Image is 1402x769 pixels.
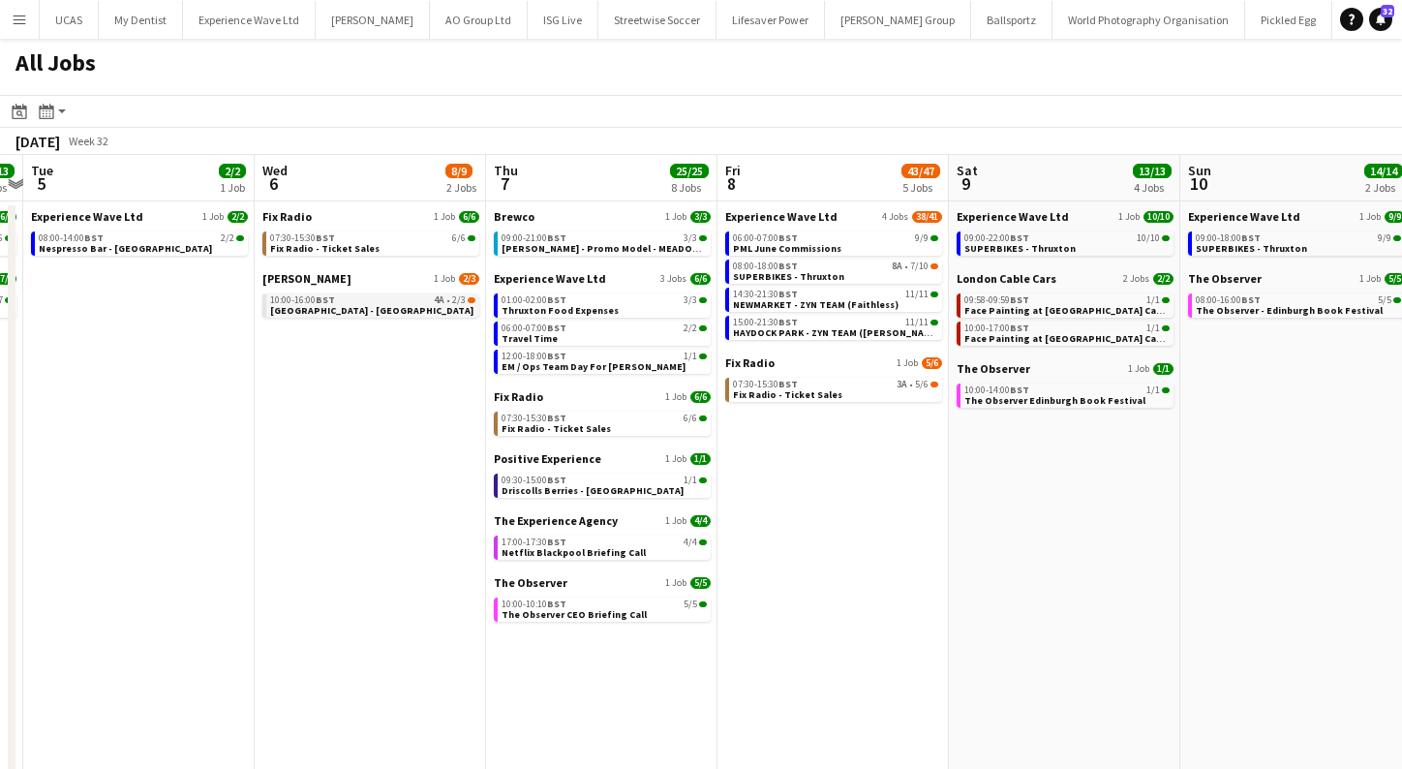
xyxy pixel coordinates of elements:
span: 4A [434,295,444,305]
span: Travel Time [502,332,558,345]
span: 08:00-18:00 [733,261,798,271]
a: Brewco1 Job3/3 [494,209,711,224]
span: 1 Job [202,211,224,223]
a: [PERSON_NAME]1 Job2/3 [262,271,479,286]
div: [DATE] [15,132,60,151]
div: [PERSON_NAME]1 Job2/310:00-16:00BST4A•2/3[GEOGRAPHIC_DATA] - [GEOGRAPHIC_DATA] [262,271,479,322]
span: 1/1 [1146,385,1160,395]
span: 1 Job [1118,211,1140,223]
span: 07:30-15:30 [270,233,335,243]
a: 09:00-18:00BST9/9SUPERBIKES - Thruxton [1196,231,1401,254]
span: 11/11 [930,320,938,325]
span: 10 [1185,172,1211,195]
span: 09:58-09:59 [964,295,1029,305]
div: Experience Wave Ltd3 Jobs6/601:00-02:00BST3/3Thruxton Food Expenses06:00-07:00BST2/2Travel Time12... [494,271,711,389]
div: • [270,295,475,305]
span: 6/6 [684,414,697,423]
span: 7/7 [5,297,13,303]
span: 2/3 [468,297,475,303]
span: 1/1 [1153,363,1173,375]
span: 1/1 [684,352,697,361]
span: 2/3 [459,273,479,285]
span: Wed [262,162,288,179]
span: PML June Commissions [733,242,841,255]
div: 4 Jobs [1134,180,1171,195]
span: BST [547,231,566,244]
span: 4 Jobs [882,211,908,223]
span: 2/2 [699,325,707,331]
span: 8/9 [445,164,472,178]
span: 1/1 [699,477,707,483]
div: London Cable Cars2 Jobs2/209:58-09:59BST1/1Face Painting at [GEOGRAPHIC_DATA] Cable Cars10:00-17:... [957,271,1173,361]
span: 09:00-18:00 [1196,233,1261,243]
span: Thu [494,162,518,179]
span: Tue [31,162,53,179]
button: ISG Live [528,1,598,39]
span: 1 Job [897,357,918,369]
div: 8 Jobs [671,180,708,195]
span: 11/11 [930,292,938,297]
span: 15:00-21:30 [733,318,798,327]
span: 1 Job [1128,363,1149,375]
span: 4/4 [684,538,697,547]
span: 1 Job [665,577,686,589]
span: BST [778,260,798,272]
span: BST [778,378,798,390]
button: World Photography Organisation [1052,1,1245,39]
span: 06:00-07:00 [733,233,798,243]
span: 9/9 [1393,235,1401,241]
span: The Experience Agency [494,513,618,528]
a: Experience Wave Ltd4 Jobs38/41 [725,209,942,224]
span: 1 Job [665,515,686,527]
span: Face Painting at London Cable Cars [964,304,1193,317]
a: 09:30-15:00BST1/1Driscolls Berries - [GEOGRAPHIC_DATA] [502,474,707,496]
div: • [733,261,938,271]
span: 3/3 [684,295,697,305]
a: 15:00-21:30BST11/11HAYDOCK PARK - ZYN TEAM ([PERSON_NAME]) [733,316,938,338]
a: 06:00-07:00BST9/9PML June Commissions [733,231,938,254]
span: The Observer [494,575,567,590]
div: 2 Jobs [1365,180,1402,195]
span: London Cable Cars [957,271,1056,286]
span: 09:00-22:00 [964,233,1029,243]
span: 13/13 [1133,164,1172,178]
span: 12:00-18:00 [502,352,566,361]
a: 10:00-16:00BST4A•2/3[GEOGRAPHIC_DATA] - [GEOGRAPHIC_DATA] [270,293,475,316]
span: 43/47 [901,164,940,178]
a: Fix Radio1 Job6/6 [494,389,711,404]
a: 17:00-17:30BST4/4Netflix Blackpool Briefing Call [502,536,707,558]
a: 08:00-16:00BST5/5The Observer - Edinburgh Book Festival [1196,293,1401,316]
span: 1/1 [690,453,711,465]
span: 5/6 [922,357,942,369]
span: 07:30-15:30 [502,414,566,423]
a: 06:00-07:00BST2/2Travel Time [502,322,707,344]
span: 1 Job [665,453,686,465]
span: 06:00-07:00 [502,323,566,333]
span: 10:00-16:00 [270,295,335,305]
a: 09:58-09:59BST1/1Face Painting at [GEOGRAPHIC_DATA] Cable Cars [964,293,1170,316]
span: BST [778,231,798,244]
span: 2/2 [236,235,244,241]
a: The Observer1 Job5/5 [494,575,711,590]
a: Fix Radio1 Job6/6 [262,209,479,224]
span: Fix Radio [262,209,312,224]
button: AO Group Ltd [430,1,528,39]
span: Fix Radio - Ticket Sales [502,422,611,435]
button: Lifesaver Power [716,1,825,39]
span: 1 Job [665,211,686,223]
button: Ballsportz [971,1,1052,39]
span: EM / Ops Team Day For Pedro [502,360,686,373]
span: 5/6 [930,382,938,387]
span: 10:00-10:10 [502,600,566,609]
span: Experience Wave Ltd [31,209,143,224]
span: Fix Radio - Ticket Sales [733,388,842,401]
span: Driscolls Berries - Bradford [502,484,684,497]
span: 4/4 [690,515,711,527]
span: BST [547,474,566,486]
div: 2 Jobs [446,180,476,195]
button: Pickled Egg [1245,1,1332,39]
span: BST [547,350,566,362]
span: Netflix Blackpool Briefing Call [502,546,646,559]
span: 08:00-16:00 [1196,295,1261,305]
span: BST [778,316,798,328]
